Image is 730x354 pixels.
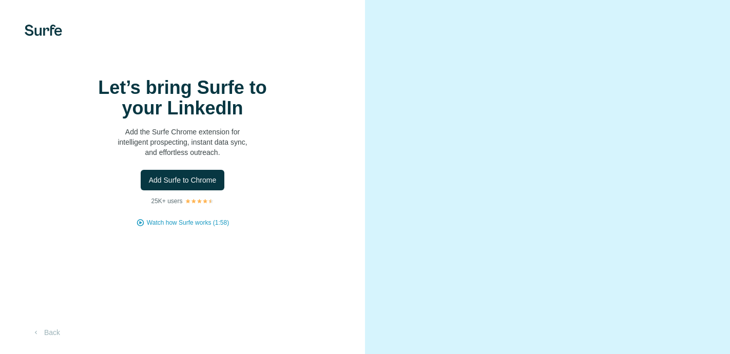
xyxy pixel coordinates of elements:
button: Watch how Surfe works (1:58) [147,218,229,227]
button: Back [25,323,67,342]
p: Add the Surfe Chrome extension for intelligent prospecting, instant data sync, and effortless out... [80,127,285,158]
p: 25K+ users [151,196,182,206]
h1: Let’s bring Surfe to your LinkedIn [80,77,285,119]
img: Rating Stars [185,198,214,204]
img: Surfe's logo [25,25,62,36]
span: Add Surfe to Chrome [149,175,217,185]
button: Add Surfe to Chrome [141,170,225,190]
